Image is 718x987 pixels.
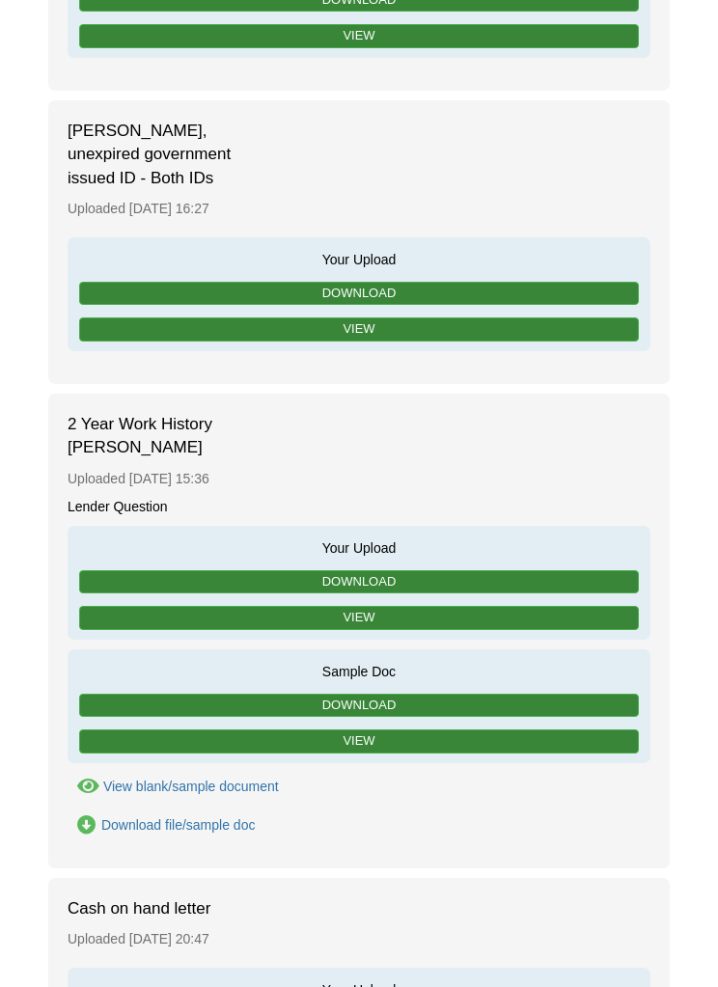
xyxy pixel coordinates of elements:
span: [PERSON_NAME], unexpired government issued ID - Both IDs [68,120,261,190]
a: View [79,24,639,48]
span: Cash on hand letter [68,897,261,920]
a: View [79,317,639,342]
div: Download file/sample doc [101,817,256,833]
button: View 2 Year Work History Mariah [68,777,279,797]
a: View [79,729,639,754]
div: Lender Question [68,498,650,516]
a: Download [79,694,639,718]
span: Sample Doc [77,659,641,681]
a: Download [79,282,639,306]
a: Download [79,570,639,594]
div: Uploaded [DATE] 20:47 [68,920,650,958]
a: View [79,606,639,630]
div: Uploaded [DATE] 16:27 [68,190,650,228]
a: Download 2 Year Work History Mariah [68,815,255,836]
div: Uploaded [DATE] 15:36 [68,460,650,498]
span: 2 Year Work History [PERSON_NAME] [68,413,261,460]
span: Your Upload [77,535,641,558]
div: View blank/sample document [103,779,279,794]
span: Your Upload [77,247,641,269]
